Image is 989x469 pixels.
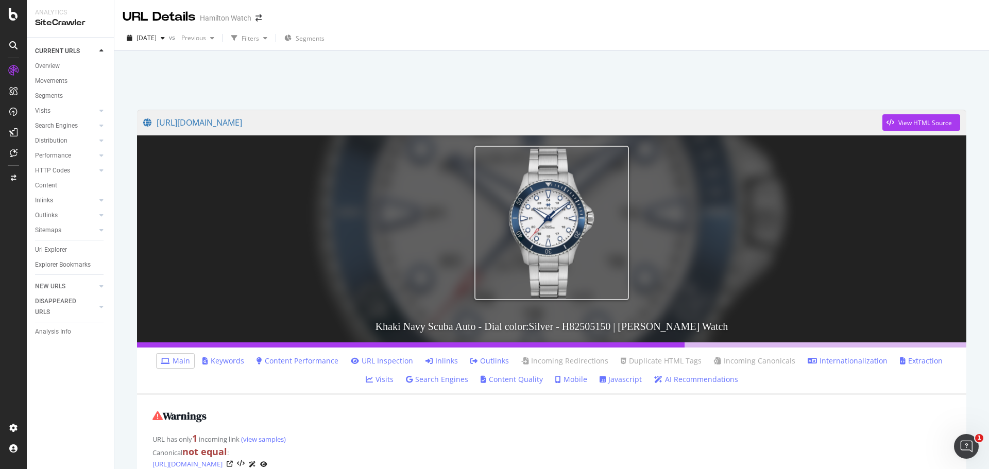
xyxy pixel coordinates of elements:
[35,46,80,57] div: CURRENT URLS
[177,33,206,42] span: Previous
[137,310,966,342] h3: Khaki Navy Scuba Auto - Dial color:Silver - H82505150 | [PERSON_NAME] Watch
[35,259,107,270] a: Explorer Bookmarks
[152,410,951,422] h2: Warnings
[35,91,63,101] div: Segments
[808,356,888,366] a: Internationalization
[35,120,78,131] div: Search Engines
[35,61,60,72] div: Overview
[900,356,943,366] a: Extraction
[366,374,394,385] a: Visits
[555,374,587,385] a: Mobile
[242,34,259,43] div: Filters
[227,30,271,46] button: Filters
[200,13,251,23] div: Hamilton Watch
[621,356,702,366] a: Duplicate HTML Tags
[35,120,96,131] a: Search Engines
[35,135,96,146] a: Distribution
[35,296,96,318] a: DISAPPEARED URLS
[406,374,468,385] a: Search Engines
[35,245,67,255] div: Url Explorer
[975,434,983,442] span: 1
[240,435,286,444] a: (view samples)
[35,210,96,221] a: Outlinks
[351,356,413,366] a: URL Inspection
[169,33,177,42] span: vs
[521,356,608,366] a: Incoming Redirections
[425,356,458,366] a: Inlinks
[35,195,96,206] a: Inlinks
[654,374,738,385] a: AI Recommendations
[882,114,960,131] button: View HTML Source
[35,76,67,86] div: Movements
[296,34,325,43] span: Segments
[35,225,61,236] div: Sitemaps
[227,461,233,467] a: Visit Online Page
[35,91,107,101] a: Segments
[35,17,106,29] div: SiteCrawler
[192,432,197,444] strong: 1
[35,76,107,86] a: Movements
[177,30,218,46] button: Previous
[35,106,50,116] div: Visits
[35,326,71,337] div: Analysis Info
[152,459,223,469] a: [URL][DOMAIN_NAME]
[35,150,71,161] div: Performance
[35,180,107,191] a: Content
[470,356,509,366] a: Outlinks
[35,195,53,206] div: Inlinks
[202,356,244,366] a: Keywords
[280,30,329,46] button: Segments
[237,460,245,467] button: View HTML Source
[600,374,642,385] a: Javascript
[35,46,96,57] a: CURRENT URLS
[35,135,67,146] div: Distribution
[898,118,952,127] div: View HTML Source
[35,326,107,337] a: Analysis Info
[123,8,196,26] div: URL Details
[35,150,96,161] a: Performance
[35,281,65,292] div: NEW URLS
[35,8,106,17] div: Analytics
[35,245,107,255] a: Url Explorer
[143,110,882,135] a: [URL][DOMAIN_NAME]
[35,61,107,72] a: Overview
[35,296,87,318] div: DISAPPEARED URLS
[474,146,629,300] img: Khaki Navy Scuba Auto - Dial color:Silver - H82505150 | Hamilton Watch
[182,445,227,458] strong: not equal
[137,33,157,42] span: 2025 Sep. 22nd
[35,165,70,176] div: HTTP Codes
[35,281,96,292] a: NEW URLS
[35,225,96,236] a: Sitemaps
[257,356,338,366] a: Content Performance
[954,434,979,459] iframe: Intercom live chat
[35,210,58,221] div: Outlinks
[35,180,57,191] div: Content
[255,14,262,22] div: arrow-right-arrow-left
[481,374,543,385] a: Content Quality
[35,259,91,270] div: Explorer Bookmarks
[714,356,795,366] a: Incoming Canonicals
[161,356,190,366] a: Main
[35,165,96,176] a: HTTP Codes
[152,432,951,445] div: URL has only incoming link
[123,30,169,46] button: [DATE]
[35,106,96,116] a: Visits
